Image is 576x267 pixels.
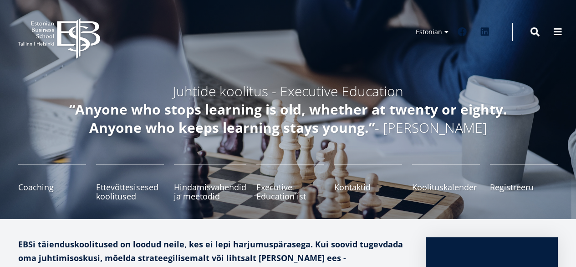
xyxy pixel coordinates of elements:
[96,183,164,201] span: Ettevõttesisesed koolitused
[412,183,480,192] span: Koolituskalender
[256,183,324,201] span: Executive Education´ist
[18,164,86,201] a: Coaching
[490,164,558,201] a: Registreeru
[476,23,494,41] a: Linkedin
[47,82,530,100] h5: Juhtide koolitus - Executive Education
[174,183,246,201] span: Hindamisvahendid ja meetodid
[412,164,480,201] a: Koolituskalender
[453,23,471,41] a: Facebook
[334,164,402,201] a: Kontaktid
[69,100,507,137] em: “Anyone who stops learning is old, whether at twenty or eighty. Anyone who keeps learning stays y...
[18,183,86,192] span: Coaching
[47,100,530,137] h5: - [PERSON_NAME]
[334,183,402,192] span: Kontaktid
[96,164,164,201] a: Ettevõttesisesed koolitused
[256,164,324,201] a: Executive Education´ist
[490,183,558,192] span: Registreeru
[174,164,246,201] a: Hindamisvahendid ja meetodid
